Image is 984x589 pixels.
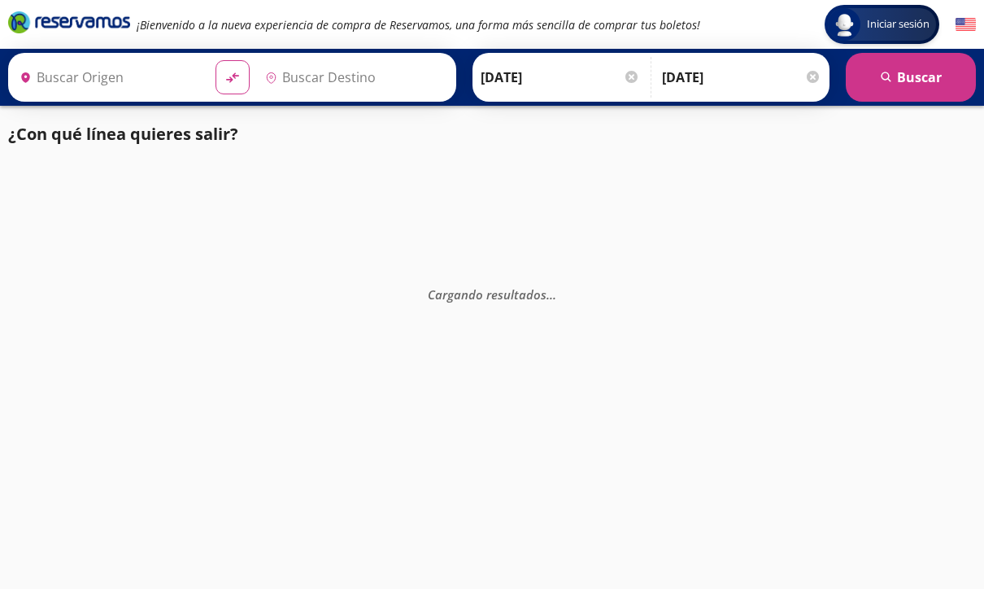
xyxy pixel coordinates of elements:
[259,57,448,98] input: Buscar Destino
[8,122,238,146] p: ¿Con qué línea quieres salir?
[137,17,700,33] em: ¡Bienvenido a la nueva experiencia de compra de Reservamos, una forma más sencilla de comprar tus...
[546,286,550,303] span: .
[13,57,202,98] input: Buscar Origen
[860,16,936,33] span: Iniciar sesión
[8,10,130,39] a: Brand Logo
[553,286,556,303] span: .
[8,10,130,34] i: Brand Logo
[662,57,821,98] input: Opcional
[846,53,976,102] button: Buscar
[428,286,556,303] em: Cargando resultados
[956,15,976,35] button: English
[481,57,640,98] input: Elegir Fecha
[550,286,553,303] span: .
